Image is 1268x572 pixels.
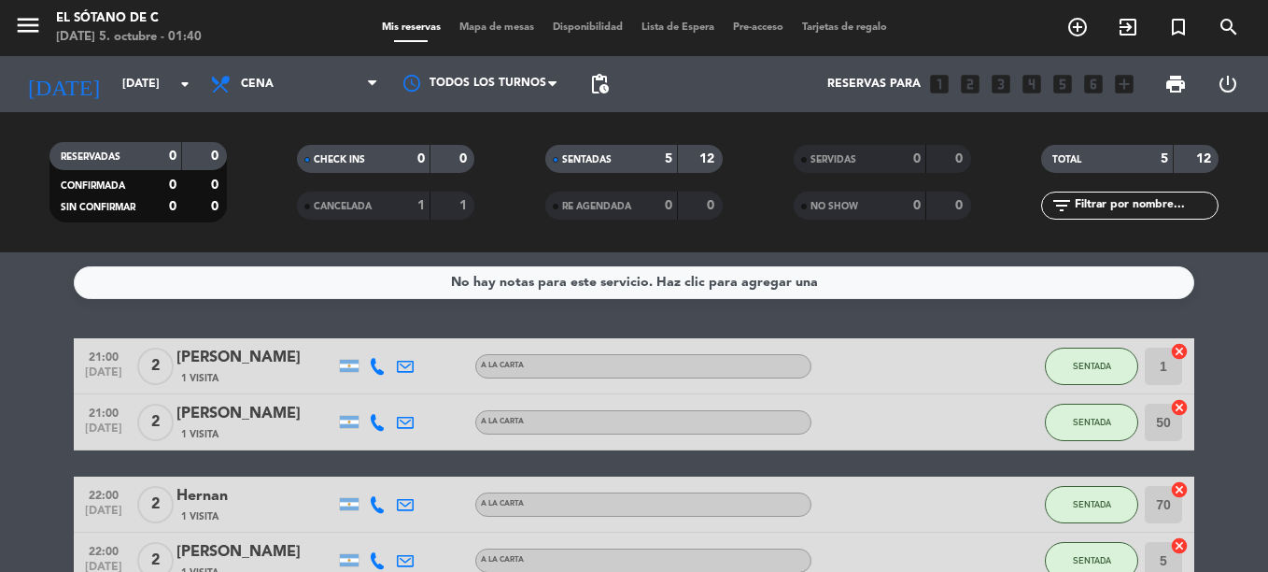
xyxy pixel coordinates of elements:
[1045,486,1138,523] button: SENTADA
[810,155,856,164] span: SERVIDAS
[1217,73,1239,95] i: power_settings_new
[481,418,524,425] span: A LA CARTA
[211,200,222,213] strong: 0
[1073,499,1111,509] span: SENTADA
[459,199,471,212] strong: 1
[665,199,672,212] strong: 0
[1050,72,1075,96] i: looks_5
[137,486,174,523] span: 2
[1170,536,1189,555] i: cancel
[1161,152,1168,165] strong: 5
[451,272,818,293] div: No hay notas para este servicio. Haz clic para agregar una
[958,72,982,96] i: looks_two
[955,199,966,212] strong: 0
[707,199,718,212] strong: 0
[14,64,113,105] i: [DATE]
[1050,194,1073,217] i: filter_list
[1170,342,1189,361] i: cancel
[169,150,176,163] strong: 0
[1117,16,1139,38] i: exit_to_app
[827,78,921,91] span: Reservas para
[632,22,724,33] span: Lista de Espera
[955,152,966,165] strong: 0
[176,540,335,565] div: [PERSON_NAME]
[174,73,196,95] i: arrow_drop_down
[61,181,125,191] span: CONFIRMADA
[1045,404,1138,441] button: SENTADA
[80,483,127,505] span: 22:00
[450,22,543,33] span: Mapa de mesas
[927,72,951,96] i: looks_one
[80,401,127,422] span: 21:00
[61,152,120,162] span: RESERVADAS
[80,366,127,388] span: [DATE]
[80,539,127,561] span: 22:00
[1073,555,1111,565] span: SENTADA
[1167,16,1190,38] i: turned_in_not
[61,203,135,212] span: SIN CONFIRMAR
[211,179,222,192] strong: 0
[481,500,524,508] span: A LA CARTA
[80,345,127,366] span: 21:00
[14,11,42,39] i: menu
[1052,155,1081,164] span: TOTAL
[989,72,1013,96] i: looks_3
[588,73,611,95] span: pending_actions
[481,556,524,564] span: A LA CARTA
[1081,72,1106,96] i: looks_6
[481,362,524,369] span: A LA CARTA
[314,202,372,211] span: CANCELADA
[176,346,335,370] div: [PERSON_NAME]
[176,402,335,426] div: [PERSON_NAME]
[1164,73,1187,95] span: print
[373,22,450,33] span: Mis reservas
[80,505,127,526] span: [DATE]
[913,152,921,165] strong: 0
[1170,398,1189,417] i: cancel
[1170,480,1189,499] i: cancel
[1218,16,1240,38] i: search
[169,200,176,213] strong: 0
[459,152,471,165] strong: 0
[699,152,718,165] strong: 12
[1045,348,1138,385] button: SENTADA
[181,509,218,524] span: 1 Visita
[1066,16,1089,38] i: add_circle_outline
[543,22,632,33] span: Disponibilidad
[793,22,896,33] span: Tarjetas de regalo
[56,9,202,28] div: El Sótano de C
[913,199,921,212] strong: 0
[724,22,793,33] span: Pre-acceso
[562,155,612,164] span: SENTADAS
[1073,361,1111,371] span: SENTADA
[80,422,127,444] span: [DATE]
[314,155,365,164] span: CHECK INS
[562,202,631,211] span: RE AGENDADA
[1073,195,1218,216] input: Filtrar por nombre...
[137,348,174,385] span: 2
[181,427,218,442] span: 1 Visita
[417,199,425,212] strong: 1
[417,152,425,165] strong: 0
[241,78,274,91] span: Cena
[1020,72,1044,96] i: looks_4
[1202,56,1254,112] div: LOG OUT
[56,28,202,47] div: [DATE] 5. octubre - 01:40
[665,152,672,165] strong: 5
[176,484,335,508] div: Hernan
[181,371,218,386] span: 1 Visita
[810,202,858,211] span: NO SHOW
[169,179,176,192] strong: 0
[1112,72,1136,96] i: add_box
[137,404,174,441] span: 2
[211,150,222,163] strong: 0
[1196,152,1215,165] strong: 12
[1073,417,1111,427] span: SENTADA
[14,11,42,46] button: menu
